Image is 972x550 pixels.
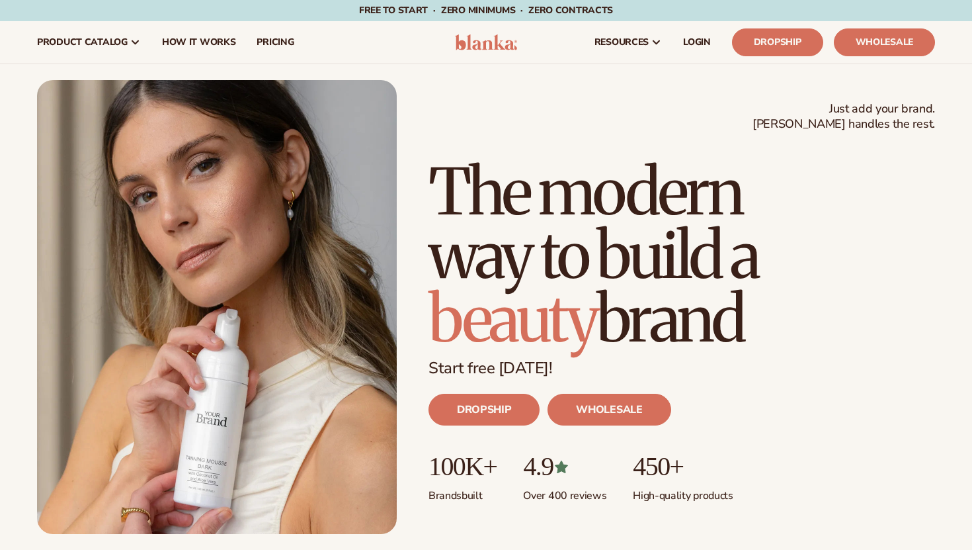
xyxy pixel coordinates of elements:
span: product catalog [37,37,128,48]
a: Wholesale [834,28,935,56]
a: How It Works [151,21,247,64]
span: Free to start · ZERO minimums · ZERO contracts [359,4,613,17]
a: product catalog [26,21,151,64]
span: beauty [428,279,596,359]
span: resources [594,37,649,48]
h1: The modern way to build a brand [428,160,935,351]
span: How It Works [162,37,236,48]
img: logo [455,34,518,50]
p: Start free [DATE]! [428,359,935,378]
p: 4.9 [523,452,606,481]
p: 100K+ [428,452,497,481]
span: LOGIN [683,37,711,48]
a: LOGIN [672,21,721,64]
p: Over 400 reviews [523,481,606,503]
a: resources [584,21,672,64]
p: High-quality products [633,481,733,503]
a: pricing [246,21,304,64]
p: Brands built [428,481,497,503]
p: 450+ [633,452,733,481]
span: pricing [257,37,294,48]
a: Dropship [732,28,823,56]
img: Blanka hero private label beauty Female holding tanning mousse [37,80,397,534]
a: WHOLESALE [547,394,670,426]
a: DROPSHIP [428,394,540,426]
span: Just add your brand. [PERSON_NAME] handles the rest. [752,101,935,132]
